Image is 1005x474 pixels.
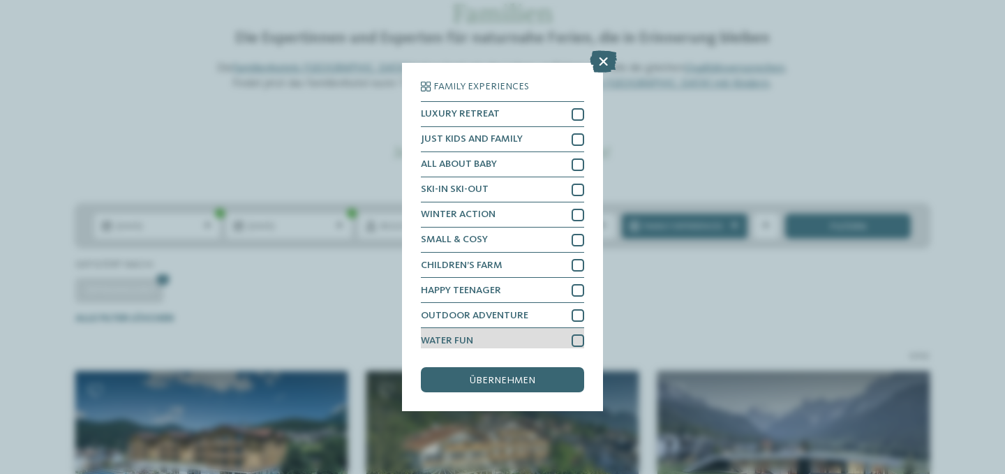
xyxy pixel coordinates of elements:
span: JUST KIDS AND FAMILY [421,134,523,144]
span: SMALL & COSY [421,235,488,244]
span: OUTDOOR ADVENTURE [421,311,528,320]
span: HAPPY TEENAGER [421,286,501,295]
span: ALL ABOUT BABY [421,159,497,169]
span: Family Experiences [433,82,529,91]
span: CHILDREN’S FARM [421,260,502,270]
span: WINTER ACTION [421,209,496,219]
span: LUXURY RETREAT [421,109,500,119]
span: übernehmen [470,376,535,385]
span: WATER FUN [421,336,473,346]
span: SKI-IN SKI-OUT [421,184,489,194]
